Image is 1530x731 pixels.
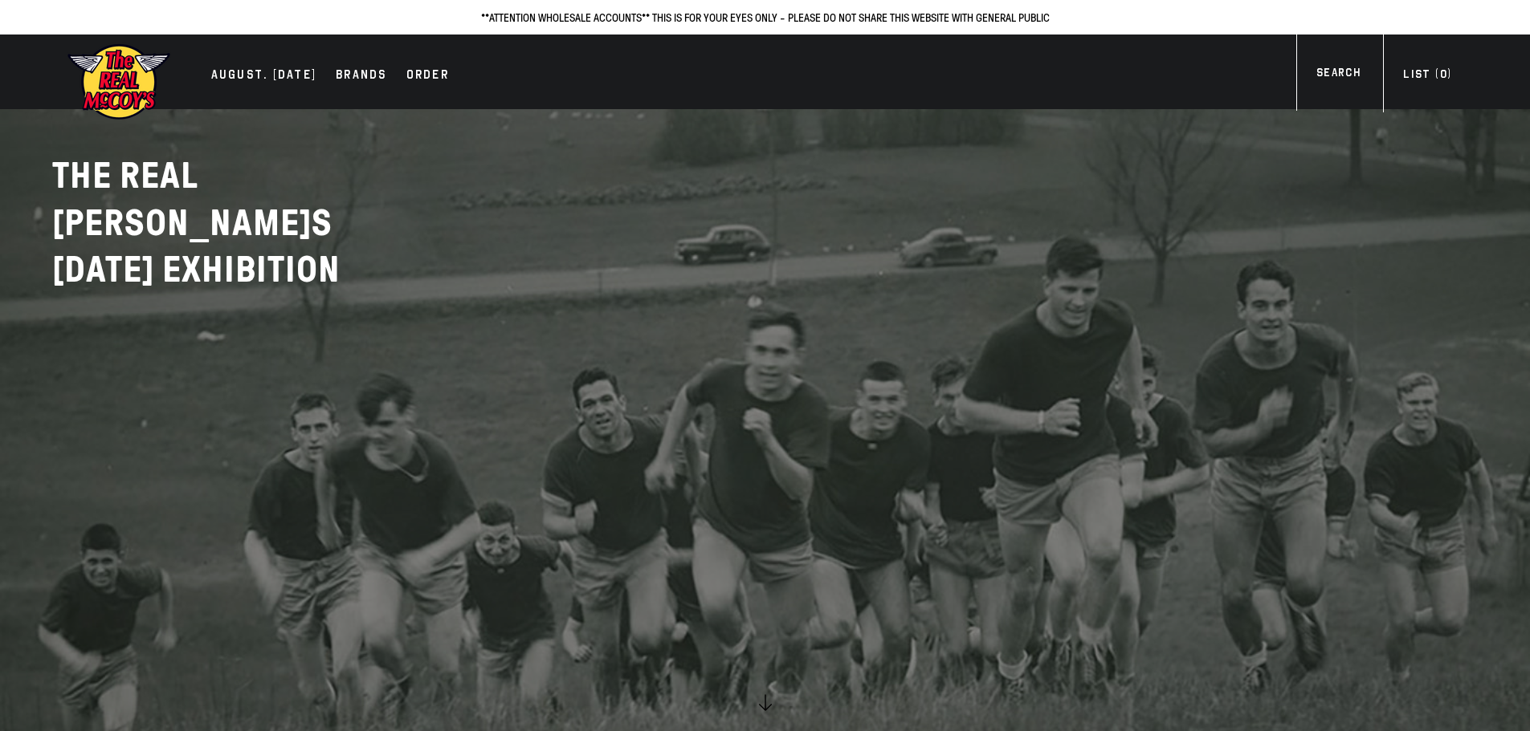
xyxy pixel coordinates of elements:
p: [DATE] EXHIBITION [52,246,454,294]
img: mccoys-exhibition [67,43,171,121]
span: 0 [1440,67,1447,81]
h2: THE REAL [PERSON_NAME]S [52,152,454,294]
div: Order [406,65,449,87]
div: List ( ) [1403,66,1451,87]
div: Brands [336,65,387,87]
a: List (0) [1383,66,1471,87]
a: AUGUST. [DATE] [203,65,325,87]
div: AUGUST. [DATE] [211,65,317,87]
div: Search [1316,64,1361,86]
p: **ATTENTION WHOLESALE ACCOUNTS** THIS IS FOR YOUR EYES ONLY - PLEASE DO NOT SHARE THIS WEBSITE WI... [16,8,1514,26]
a: Search [1296,64,1381,86]
a: Order [398,65,457,87]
